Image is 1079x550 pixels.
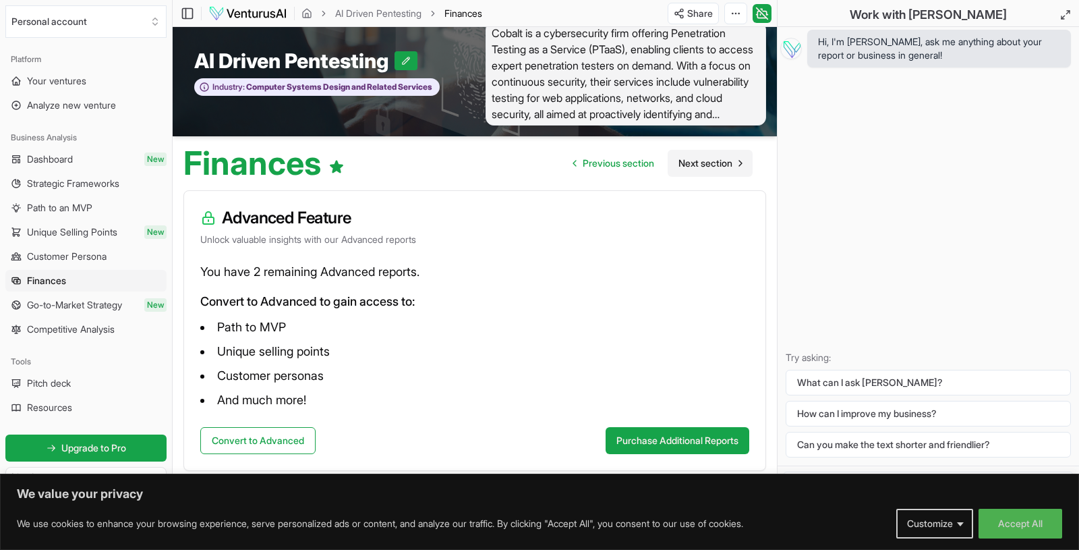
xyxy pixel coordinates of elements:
[27,201,92,215] span: Path to an MVP
[5,5,167,38] button: Select an organization
[5,351,167,373] div: Tools
[5,397,167,418] a: Resources
[144,153,167,166] span: New
[979,509,1062,539] button: Accept All
[562,150,665,177] a: Go to previous page
[5,373,167,394] a: Pitch deck
[27,298,122,312] span: Go-to-Market Strategy
[786,370,1071,395] button: What can I ask [PERSON_NAME]?
[194,49,395,73] span: AI Driven Pentesting
[200,207,749,229] h3: Advanced Feature
[5,148,167,170] a: DashboardNew
[786,351,1071,364] p: Try asking:
[818,35,1060,62] span: Hi, I'm [PERSON_NAME], ask me anything about your report or business in general!
[27,225,117,239] span: Unique Selling Points
[301,7,482,20] nav: breadcrumb
[194,78,440,97] button: Industry:Computer Systems Design and Related Services
[200,292,749,311] p: Convert to Advanced to gain access to:
[17,486,1062,502] p: We value your privacy
[786,401,1071,427] button: How can I improve my business?
[562,150,753,177] nav: pagination
[5,221,167,243] a: Unique Selling PointsNew
[668,150,753,177] a: Go to next page
[5,49,167,70] div: Platform
[335,7,421,20] a: AI Driven Pentesting
[27,177,119,190] span: Strategic Frameworks
[896,509,973,539] button: Customize
[200,341,749,362] li: Unique selling points
[780,38,802,59] img: Vera
[183,147,345,180] h1: Finances
[200,233,749,246] p: Unlock valuable insights with our Advanced reports
[5,197,167,219] a: Path to an MVP
[5,70,167,92] a: Your ventures
[27,323,115,336] span: Competitive Analysis
[27,99,116,112] span: Analyze new venture
[687,7,713,20] span: Share
[17,516,743,532] p: We use cookies to enhance your browsing experience, serve personalized ads or content, and analyz...
[61,441,126,455] span: Upgrade to Pro
[11,470,161,484] h3: Lite plan
[678,157,732,170] span: Next section
[27,74,86,88] span: Your ventures
[5,246,167,267] a: Customer Persona
[5,435,167,462] a: Upgrade to Pro
[245,82,432,92] span: Computer Systems Design and Related Services
[200,263,749,281] p: You have 2 remaining Advanced reports.
[27,401,72,414] span: Resources
[5,319,167,340] a: Competitive Analysis
[786,432,1071,458] button: Can you make the text shorter and friendlier?
[212,82,245,92] span: Industry:
[27,250,107,263] span: Customer Persona
[144,298,167,312] span: New
[144,225,167,239] span: New
[5,270,167,292] a: Finances
[200,317,749,338] li: Path to MVP
[200,389,749,411] li: And much more!
[200,365,749,387] li: Customer personas
[5,127,167,148] div: Business Analysis
[444,7,482,19] span: Finances
[850,5,1007,24] h2: Work with [PERSON_NAME]
[583,157,654,170] span: Previous section
[5,173,167,194] a: Strategic Frameworks
[486,22,766,126] span: Cobalt is a cybersecurity firm offering Penetration Testing as a Service (PTaaS), enabling client...
[27,153,73,166] span: Dashboard
[27,377,71,390] span: Pitch deck
[208,5,287,22] img: logo
[668,3,719,24] button: Share
[5,94,167,116] a: Analyze new venture
[444,7,482,20] span: Finances
[27,274,66,287] span: Finances
[200,427,316,454] button: Convert to Advanced
[5,294,167,316] a: Go-to-Market StrategyNew
[606,427,749,454] button: Purchase Additional Reports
